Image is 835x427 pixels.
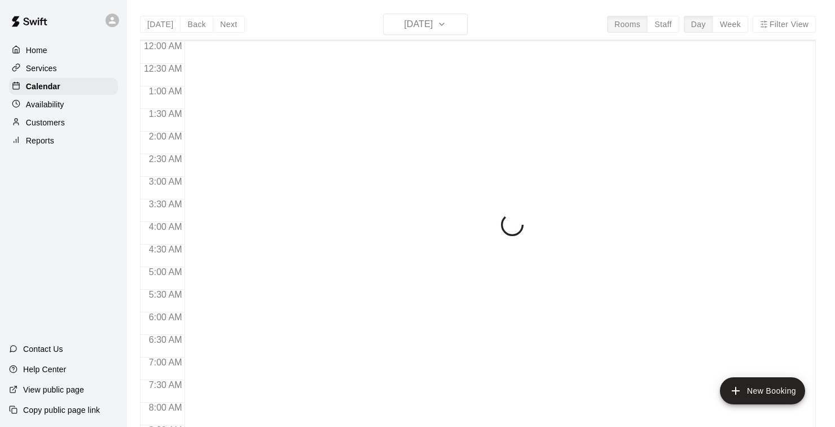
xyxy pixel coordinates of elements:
[26,81,60,92] p: Calendar
[141,41,185,51] span: 12:00 AM
[146,380,185,390] span: 7:30 AM
[146,222,185,232] span: 4:00 AM
[9,60,118,77] a: Services
[146,109,185,119] span: 1:30 AM
[146,177,185,186] span: 3:00 AM
[146,290,185,299] span: 5:30 AM
[23,364,66,375] p: Help Center
[9,132,118,149] a: Reports
[146,358,185,367] span: 7:00 AM
[9,42,118,59] a: Home
[146,312,185,322] span: 6:00 AM
[9,114,118,131] a: Customers
[146,267,185,277] span: 5:00 AM
[26,135,54,146] p: Reports
[146,154,185,164] span: 2:30 AM
[23,343,63,355] p: Contact Us
[9,96,118,113] a: Availability
[26,45,47,56] p: Home
[141,64,185,73] span: 12:30 AM
[26,99,64,110] p: Availability
[146,335,185,345] span: 6:30 AM
[23,404,100,416] p: Copy public page link
[146,86,185,96] span: 1:00 AM
[146,403,185,412] span: 8:00 AM
[9,78,118,95] a: Calendar
[146,132,185,141] span: 2:00 AM
[26,63,57,74] p: Services
[720,377,805,404] button: add
[146,199,185,209] span: 3:30 AM
[23,384,84,395] p: View public page
[26,117,65,128] p: Customers
[146,245,185,254] span: 4:30 AM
